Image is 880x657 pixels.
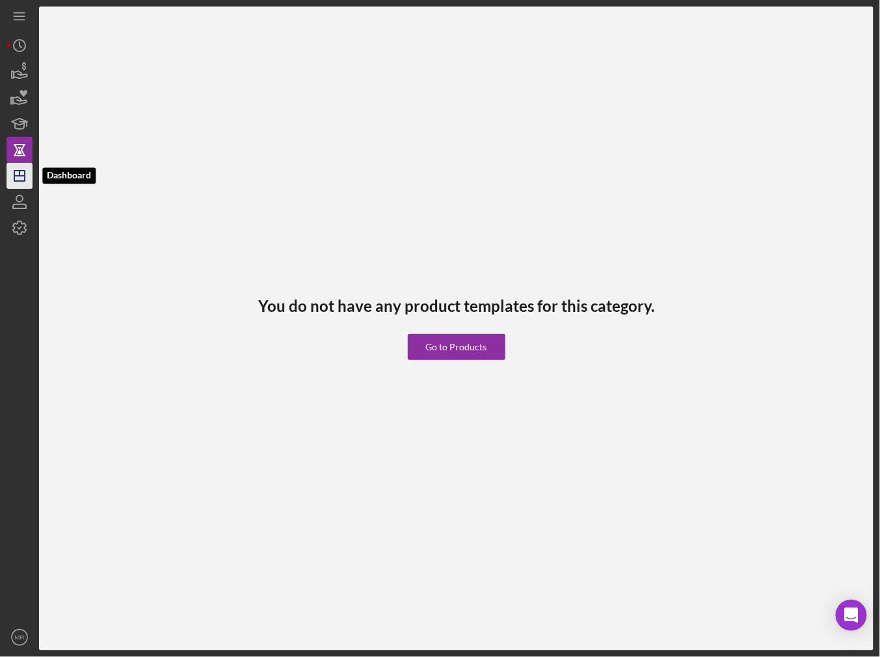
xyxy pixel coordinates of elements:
[408,315,505,360] a: Go to Products
[836,600,867,631] div: Open Intercom Messenger
[408,334,505,360] button: Go to Products
[7,624,33,650] button: MR
[15,634,25,641] text: MR
[426,334,487,360] div: Go to Products
[258,297,654,315] h3: You do not have any product templates for this category.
